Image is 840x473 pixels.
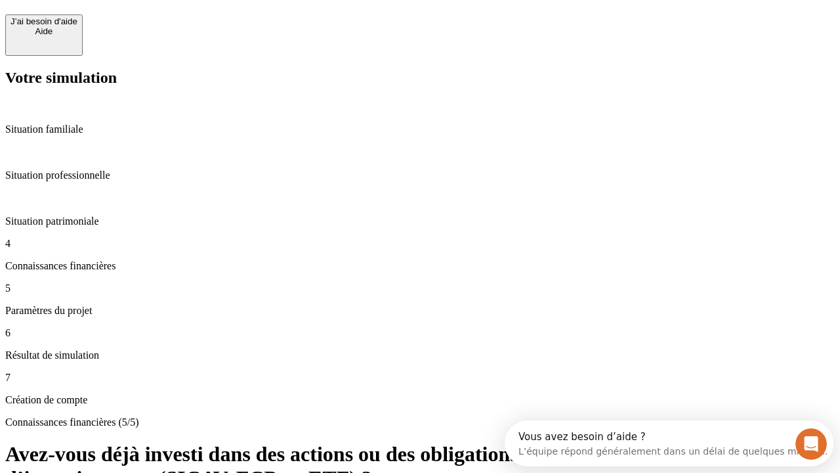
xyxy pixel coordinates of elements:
h2: Votre simulation [5,69,835,87]
p: Situation familiale [5,124,835,135]
p: 4 [5,238,835,250]
div: L’équipe répond généralement dans un délai de quelques minutes. [14,22,323,35]
div: Vous avez besoin d’aide ? [14,11,323,22]
p: Connaissances financières (5/5) [5,417,835,428]
p: 7 [5,372,835,384]
button: J’ai besoin d'aideAide [5,14,83,56]
p: Paramètres du projet [5,305,835,317]
p: 6 [5,327,835,339]
p: Création de compte [5,394,835,406]
p: 5 [5,282,835,294]
iframe: Intercom live chat discovery launcher [505,420,833,466]
iframe: Intercom live chat [795,428,827,460]
p: Situation professionnelle [5,169,835,181]
p: Résultat de simulation [5,349,835,361]
p: Situation patrimoniale [5,215,835,227]
div: Aide [10,26,77,36]
div: J’ai besoin d'aide [10,16,77,26]
p: Connaissances financières [5,260,835,272]
div: Ouvrir le Messenger Intercom [5,5,362,41]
